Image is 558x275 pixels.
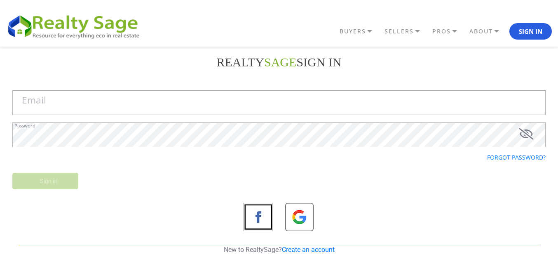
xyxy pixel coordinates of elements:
label: Password [14,123,35,128]
h2: REALTY Sign in [12,55,546,70]
a: SELLERS [382,24,430,38]
a: ABOUT [467,24,509,38]
button: Sign In [509,23,552,40]
label: Email [22,96,46,105]
font: SAGE [264,55,296,69]
p: New to RealtySage? [19,245,539,254]
a: Forgot password? [487,153,546,161]
img: REALTY SAGE [6,12,146,40]
a: Create an account [282,246,335,254]
a: BUYERS [338,24,382,38]
a: PROS [430,24,467,38]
